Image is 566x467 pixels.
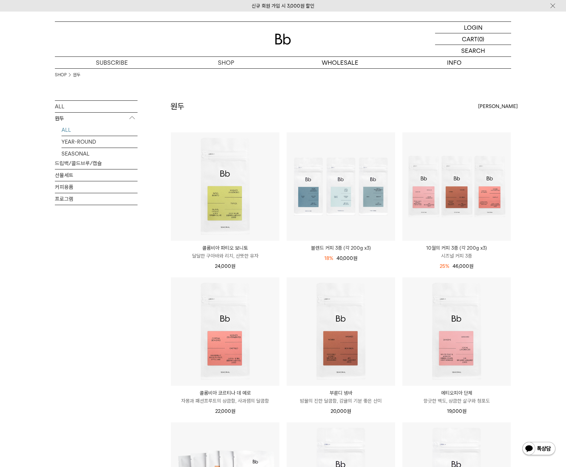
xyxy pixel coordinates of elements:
span: 원 [462,408,466,414]
span: 원 [469,263,473,269]
div: 25% [440,262,449,270]
a: 부룬디 넴바 밤꿀의 진한 달콤함, 감귤의 기분 좋은 산미 [287,389,395,405]
img: 부룬디 넴바 [287,277,395,386]
span: 40,000 [337,255,357,261]
a: 신규 회원 가입 시 3,000원 할인 [252,3,314,9]
p: 자몽과 패션프루트의 상큼함, 사과잼의 달콤함 [171,397,279,405]
span: 22,000 [215,408,235,414]
img: 카카오톡 채널 1:1 채팅 버튼 [522,441,556,457]
span: 46,000 [453,263,473,269]
span: [PERSON_NAME] [478,102,518,110]
a: ALL [55,101,138,112]
a: 10월의 커피 3종 (각 200g x3) 시즈널 커피 3종 [402,244,511,260]
p: 에티오피아 단체 [402,389,511,397]
p: CART [462,33,477,45]
img: 에티오피아 단체 [402,277,511,386]
span: 원 [231,408,235,414]
p: 콜롬비아 코르티나 데 예로 [171,389,279,397]
a: ALL [61,124,138,136]
p: WHOLESALE [283,57,397,68]
img: 10월의 커피 3종 (각 200g x3) [402,132,511,241]
p: 부룬디 넴바 [287,389,395,397]
a: 원두 [73,72,80,78]
div: 18% [324,254,333,262]
p: 시즈널 커피 3종 [402,252,511,260]
p: (0) [477,33,484,45]
a: 드립백/콜드브루/캡슐 [55,158,138,169]
p: 10월의 커피 3종 (각 200g x3) [402,244,511,252]
p: 향긋한 백도, 상큼한 살구와 청포도 [402,397,511,405]
span: 24,000 [215,263,235,269]
span: 19,000 [447,408,466,414]
a: LOGIN [435,22,511,33]
p: 달달한 구아바와 리치, 산뜻한 유자 [171,252,279,260]
a: SHOP [169,57,283,68]
img: 블렌드 커피 3종 (각 200g x3) [287,132,395,241]
a: 선물세트 [55,169,138,181]
a: 콜롬비아 코르티나 데 예로 자몽과 패션프루트의 상큼함, 사과잼의 달콤함 [171,389,279,405]
p: 원두 [55,113,138,125]
a: 블렌드 커피 3종 (각 200g x3) [287,244,395,252]
img: 로고 [275,34,291,45]
p: 콜롬비아 파티오 보니토 [171,244,279,252]
p: LOGIN [464,22,483,33]
span: 원 [347,408,351,414]
a: 에티오피아 단체 향긋한 백도, 상큼한 살구와 청포도 [402,389,511,405]
img: 콜롬비아 코르티나 데 예로 [171,277,279,386]
a: SHOP [55,72,66,78]
a: 커피용품 [55,181,138,193]
a: SUBSCRIBE [55,57,169,68]
h2: 원두 [171,101,184,112]
p: INFO [397,57,511,68]
a: YEAR-ROUND [61,136,138,148]
p: SEARCH [461,45,485,56]
span: 20,000 [331,408,351,414]
a: 프로그램 [55,193,138,205]
a: 콜롬비아 파티오 보니토 달달한 구아바와 리치, 산뜻한 유자 [171,244,279,260]
span: 원 [231,263,235,269]
a: CART (0) [435,33,511,45]
img: 콜롬비아 파티오 보니토 [171,132,279,241]
p: 밤꿀의 진한 달콤함, 감귤의 기분 좋은 산미 [287,397,395,405]
span: 원 [353,255,357,261]
a: SEASONAL [61,148,138,160]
